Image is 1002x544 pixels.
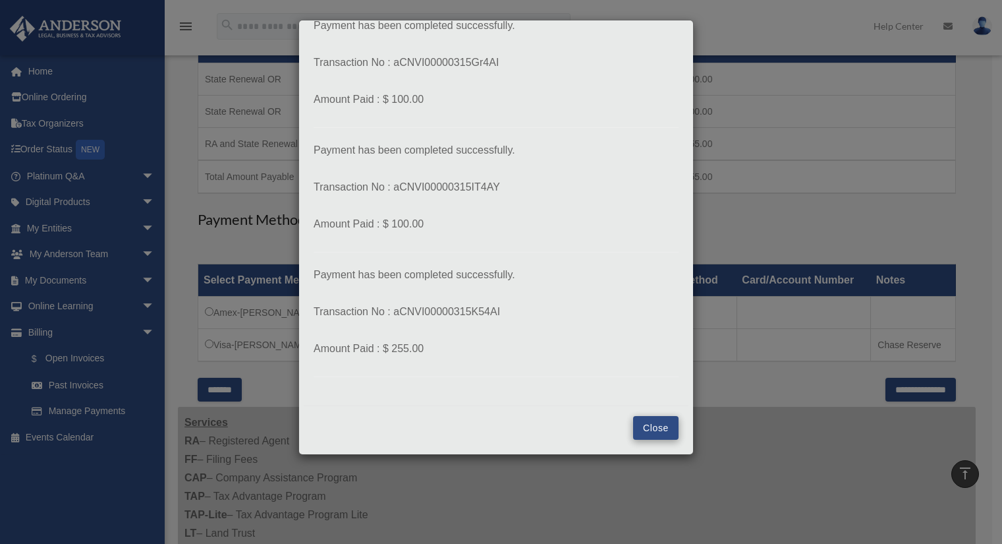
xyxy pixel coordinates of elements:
p: Amount Paid : $ 100.00 [314,90,679,109]
p: Payment has been completed successfully. [314,266,679,284]
p: Payment has been completed successfully. [314,16,679,35]
p: Amount Paid : $ 255.00 [314,340,679,358]
p: Transaction No : aCNVI00000315Gr4AI [314,53,679,72]
p: Transaction No : aCNVI00000315K54AI [314,303,679,321]
p: Transaction No : aCNVI00000315IT4AY [314,178,679,196]
button: Close [633,416,679,440]
p: Payment has been completed successfully. [314,141,679,160]
p: Amount Paid : $ 100.00 [314,215,679,233]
